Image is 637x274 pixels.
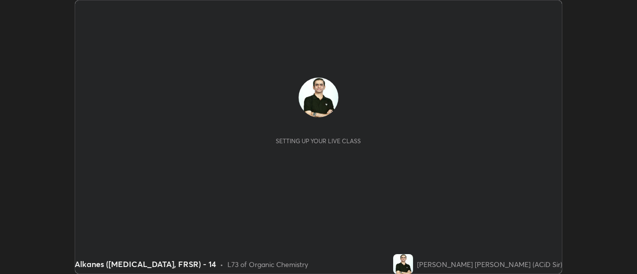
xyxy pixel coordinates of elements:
[276,137,361,145] div: Setting up your live class
[417,259,562,270] div: [PERSON_NAME] [PERSON_NAME] (ACiD Sir)
[299,78,338,117] img: 8523a2eda3b74f73a6399eed6244a16b.jpg
[220,259,223,270] div: •
[393,254,413,274] img: 8523a2eda3b74f73a6399eed6244a16b.jpg
[227,259,308,270] div: L73 of Organic Chemistry
[75,258,216,270] div: Alkanes ([MEDICAL_DATA], FRSR) - 14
